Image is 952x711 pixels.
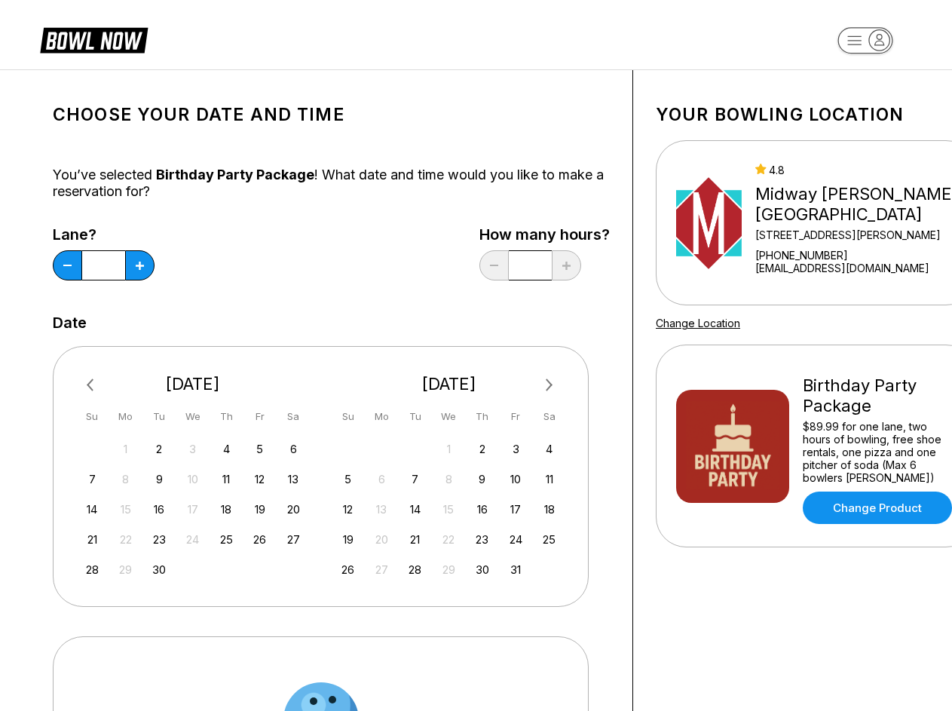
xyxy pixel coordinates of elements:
[472,559,492,580] div: Choose Thursday, October 30th, 2025
[506,439,526,459] div: Choose Friday, October 3rd, 2025
[405,406,425,427] div: Tu
[439,469,459,489] div: Not available Wednesday, October 8th, 2025
[80,373,104,397] button: Previous Month
[82,469,103,489] div: Choose Sunday, September 7th, 2025
[439,499,459,519] div: Not available Wednesday, October 15th, 2025
[182,406,203,427] div: We
[338,499,358,519] div: Choose Sunday, October 12th, 2025
[506,499,526,519] div: Choose Friday, October 17th, 2025
[332,374,566,394] div: [DATE]
[53,104,610,125] h1: Choose your Date and time
[249,529,270,550] div: Choose Friday, September 26th, 2025
[539,406,559,427] div: Sa
[539,469,559,489] div: Choose Saturday, October 11th, 2025
[249,439,270,459] div: Choose Friday, September 5th, 2025
[76,374,310,394] div: [DATE]
[82,406,103,427] div: Su
[539,529,559,550] div: Choose Saturday, October 25th, 2025
[439,529,459,550] div: Not available Wednesday, October 22nd, 2025
[676,390,789,503] img: Birthday Party Package
[82,559,103,580] div: Choose Sunday, September 28th, 2025
[53,167,610,200] div: You’ve selected ! What date and time would you like to make a reservation for?
[216,406,237,427] div: Th
[506,559,526,580] div: Choose Friday, October 31st, 2025
[336,437,562,580] div: month 2025-10
[82,529,103,550] div: Choose Sunday, September 21st, 2025
[53,226,155,243] label: Lane?
[216,529,237,550] div: Choose Thursday, September 25th, 2025
[115,439,136,459] div: Not available Monday, September 1st, 2025
[149,499,170,519] div: Choose Tuesday, September 16th, 2025
[539,439,559,459] div: Choose Saturday, October 4th, 2025
[537,373,562,397] button: Next Month
[405,559,425,580] div: Choose Tuesday, October 28th, 2025
[372,559,392,580] div: Not available Monday, October 27th, 2025
[803,492,952,524] a: Change Product
[53,314,87,331] label: Date
[149,529,170,550] div: Choose Tuesday, September 23rd, 2025
[472,406,492,427] div: Th
[182,499,203,519] div: Not available Wednesday, September 17th, 2025
[372,529,392,550] div: Not available Monday, October 20th, 2025
[283,406,304,427] div: Sa
[80,437,306,580] div: month 2025-09
[283,529,304,550] div: Choose Saturday, September 27th, 2025
[182,529,203,550] div: Not available Wednesday, September 24th, 2025
[338,469,358,489] div: Choose Sunday, October 5th, 2025
[283,439,304,459] div: Choose Saturday, September 6th, 2025
[506,406,526,427] div: Fr
[149,406,170,427] div: Tu
[479,226,610,243] label: How many hours?
[216,439,237,459] div: Choose Thursday, September 4th, 2025
[472,499,492,519] div: Choose Thursday, October 16th, 2025
[439,559,459,580] div: Not available Wednesday, October 29th, 2025
[372,406,392,427] div: Mo
[82,499,103,519] div: Choose Sunday, September 14th, 2025
[149,439,170,459] div: Choose Tuesday, September 2nd, 2025
[249,469,270,489] div: Choose Friday, September 12th, 2025
[182,439,203,459] div: Not available Wednesday, September 3rd, 2025
[439,439,459,459] div: Not available Wednesday, October 1st, 2025
[149,559,170,580] div: Choose Tuesday, September 30th, 2025
[249,499,270,519] div: Choose Friday, September 19th, 2025
[472,469,492,489] div: Choose Thursday, October 9th, 2025
[506,469,526,489] div: Choose Friday, October 10th, 2025
[156,167,314,182] span: Birthday Party Package
[472,529,492,550] div: Choose Thursday, October 23rd, 2025
[182,469,203,489] div: Not available Wednesday, September 10th, 2025
[656,317,740,329] a: Change Location
[676,167,742,280] img: Midway Bowling - Carlisle
[249,406,270,427] div: Fr
[115,559,136,580] div: Not available Monday, September 29th, 2025
[472,439,492,459] div: Choose Thursday, October 2nd, 2025
[338,529,358,550] div: Choose Sunday, October 19th, 2025
[439,406,459,427] div: We
[216,499,237,519] div: Choose Thursday, September 18th, 2025
[506,529,526,550] div: Choose Friday, October 24th, 2025
[149,469,170,489] div: Choose Tuesday, September 9th, 2025
[539,499,559,519] div: Choose Saturday, October 18th, 2025
[216,469,237,489] div: Choose Thursday, September 11th, 2025
[338,406,358,427] div: Su
[115,529,136,550] div: Not available Monday, September 22nd, 2025
[405,469,425,489] div: Choose Tuesday, October 7th, 2025
[115,469,136,489] div: Not available Monday, September 8th, 2025
[372,499,392,519] div: Not available Monday, October 13th, 2025
[338,559,358,580] div: Choose Sunday, October 26th, 2025
[115,499,136,519] div: Not available Monday, September 15th, 2025
[405,529,425,550] div: Choose Tuesday, October 21st, 2025
[283,469,304,489] div: Choose Saturday, September 13th, 2025
[405,499,425,519] div: Choose Tuesday, October 14th, 2025
[283,499,304,519] div: Choose Saturday, September 20th, 2025
[372,469,392,489] div: Not available Monday, October 6th, 2025
[115,406,136,427] div: Mo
